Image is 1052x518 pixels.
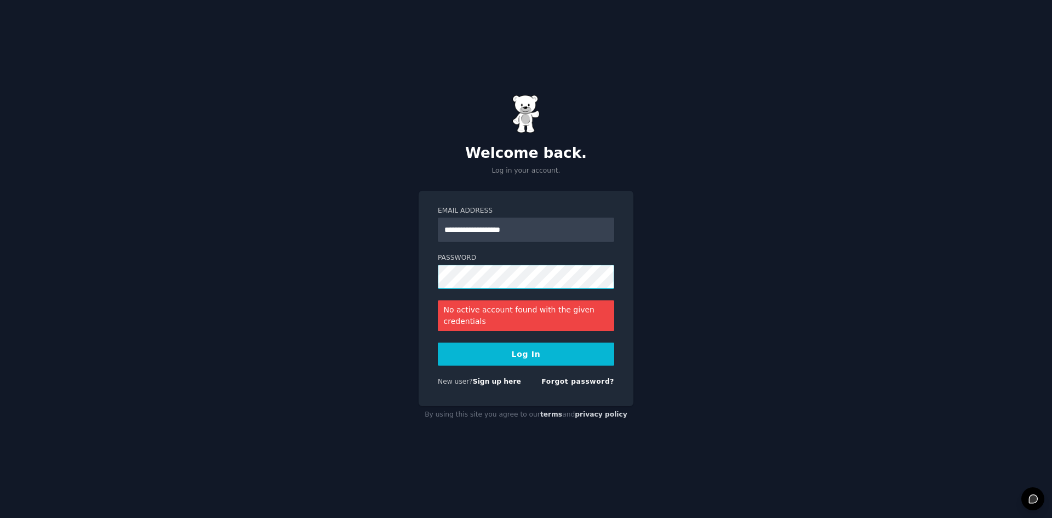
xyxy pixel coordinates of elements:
button: Log In [438,343,614,366]
a: Sign up here [473,378,521,385]
label: Email Address [438,206,614,216]
div: No active account found with the given credentials [438,300,614,331]
div: By using this site you agree to our and [419,406,633,424]
a: terms [540,411,562,418]
a: privacy policy [575,411,627,418]
a: Forgot password? [541,378,614,385]
label: Password [438,253,614,263]
h2: Welcome back. [419,145,633,162]
span: New user? [438,378,473,385]
img: Gummy Bear [512,95,540,133]
p: Log in your account. [419,166,633,176]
